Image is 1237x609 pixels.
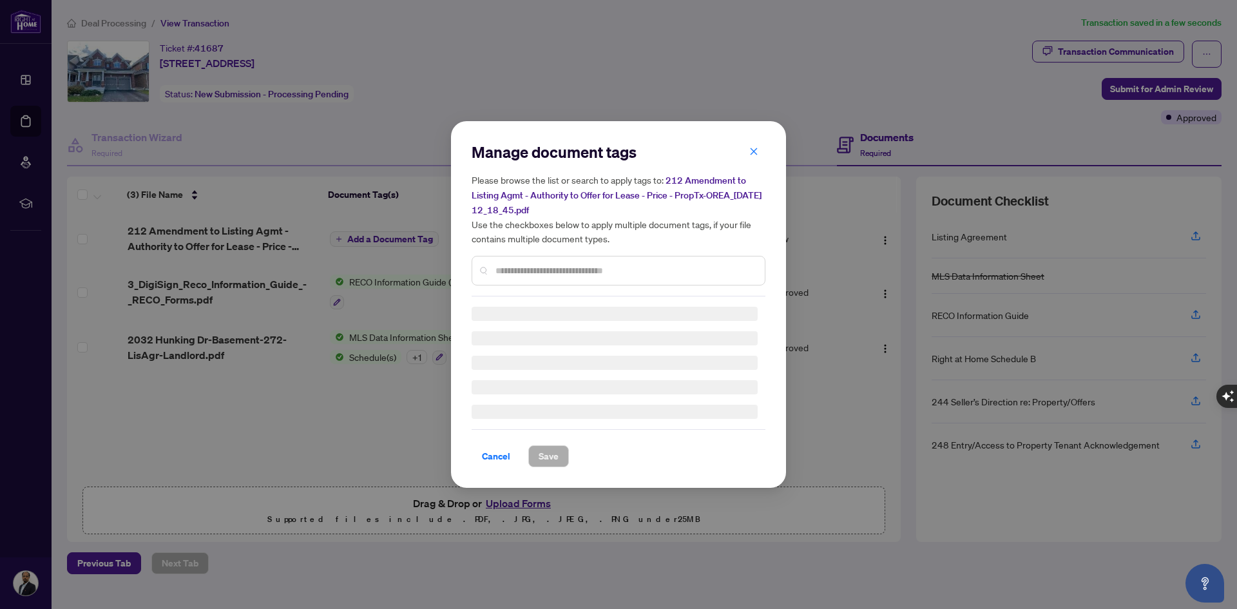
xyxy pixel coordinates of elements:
button: Cancel [472,445,521,467]
h2: Manage document tags [472,142,765,162]
button: Save [528,445,569,467]
h5: Please browse the list or search to apply tags to: Use the checkboxes below to apply multiple doc... [472,173,765,246]
span: 212 Amendment to Listing Agmt - Authority to Offer for Lease - Price - PropTx-OREA_[DATE] 12_18_4... [472,175,762,216]
span: close [749,147,758,156]
span: Cancel [482,446,510,467]
button: Open asap [1185,564,1224,603]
